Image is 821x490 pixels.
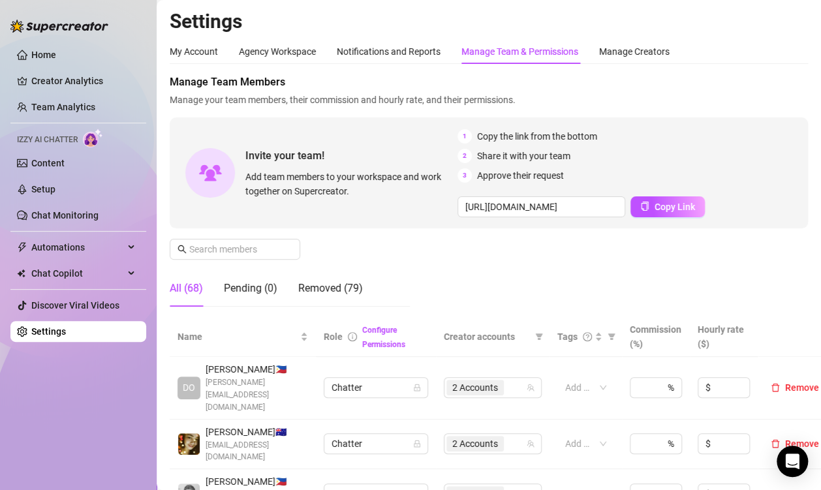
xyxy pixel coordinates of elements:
span: Remove [785,438,819,449]
span: Share it with your team [477,149,570,163]
span: Copy the link from the bottom [477,129,597,144]
span: [PERSON_NAME][EMAIL_ADDRESS][DOMAIN_NAME] [206,376,308,414]
span: filter [608,333,615,341]
input: Search members [189,242,282,256]
span: [EMAIL_ADDRESS][DOMAIN_NAME] [206,439,308,464]
span: [PERSON_NAME] 🇵🇭 [206,474,308,489]
span: search [178,245,187,254]
span: Role [324,331,343,342]
span: team [527,384,534,391]
button: Copy Link [630,196,705,217]
span: team [527,440,534,448]
div: Manage Creators [599,44,670,59]
div: Removed (79) [298,281,363,296]
img: AI Chatter [83,129,103,147]
span: Tags [557,329,578,344]
img: logo-BBDzfeDw.svg [10,20,108,33]
img: Chat Copilot [17,269,25,278]
th: Commission (%) [622,317,690,357]
span: Creator accounts [444,329,530,344]
span: delete [771,383,780,392]
a: Home [31,50,56,60]
span: Automations [31,237,124,258]
span: filter [533,327,546,346]
span: DO [183,380,195,395]
span: delete [771,439,780,448]
a: Team Analytics [31,102,95,112]
div: Notifications and Reports [337,44,441,59]
span: 2 Accounts [446,380,504,395]
span: Copy Link [655,202,695,212]
span: lock [413,384,421,391]
span: Chatter [332,434,420,453]
div: Agency Workspace [239,44,316,59]
span: lock [413,440,421,448]
span: Approve their request [477,168,564,183]
span: filter [535,333,543,341]
span: Manage Team Members [170,74,808,90]
span: filter [605,327,618,346]
span: Izzy AI Chatter [17,134,78,146]
th: Name [170,317,316,357]
span: 3 [457,168,472,183]
span: [PERSON_NAME] 🇵🇭 [206,362,308,376]
span: 1 [457,129,472,144]
img: deia jane boiser [178,433,200,455]
span: 2 Accounts [446,436,504,452]
span: Chatter [332,378,420,397]
span: Manage your team members, their commission and hourly rate, and their permissions. [170,93,808,107]
span: 2 Accounts [452,380,498,395]
span: Invite your team! [245,147,457,164]
a: Configure Permissions [362,326,405,349]
th: Hourly rate ($) [690,317,758,357]
a: Setup [31,184,55,194]
span: Name [178,329,298,344]
span: Chat Copilot [31,263,124,284]
span: thunderbolt [17,242,27,253]
span: 2 [457,149,472,163]
span: question-circle [583,332,592,341]
div: All (68) [170,281,203,296]
a: Content [31,158,65,168]
h2: Settings [170,9,808,34]
a: Chat Monitoring [31,210,99,221]
div: Pending (0) [224,281,277,296]
span: Add team members to your workspace and work together on Supercreator. [245,170,452,198]
span: copy [640,202,649,211]
a: Settings [31,326,66,337]
div: Open Intercom Messenger [777,446,808,477]
span: info-circle [348,332,357,341]
span: Remove [785,382,819,393]
a: Discover Viral Videos [31,300,119,311]
span: 2 Accounts [452,436,498,451]
a: Creator Analytics [31,70,136,91]
span: [PERSON_NAME] 🇦🇺 [206,425,308,439]
div: Manage Team & Permissions [461,44,578,59]
div: My Account [170,44,218,59]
